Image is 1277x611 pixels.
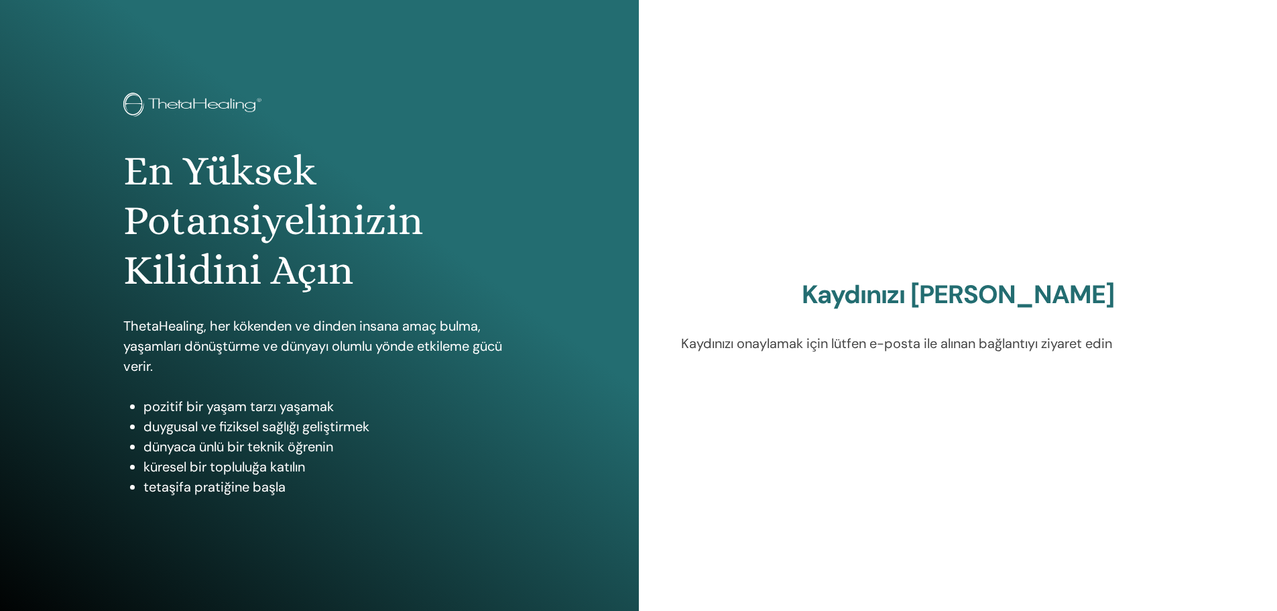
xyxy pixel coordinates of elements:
[143,457,515,477] li: küresel bir topluluğa katılın
[143,437,515,457] li: dünyaca ünlü bir teknik öğrenin
[143,416,515,437] li: duygusal ve fiziksel sağlığı geliştirmek
[123,316,515,376] p: ThetaHealing, her kökenden ve dinden insana amaç bulma, yaşamları dönüştürme ve dünyayı olumlu yö...
[681,280,1235,311] h2: Kaydınızı [PERSON_NAME]
[143,396,515,416] li: pozitif bir yaşam tarzı yaşamak
[681,333,1235,353] p: Kaydınızı onaylamak için lütfen e-posta ile alınan bağlantıyı ziyaret edin
[143,477,515,497] li: tetaşifa pratiğine başla
[123,146,515,296] h1: En Yüksek Potansiyelinizin Kilidini Açın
